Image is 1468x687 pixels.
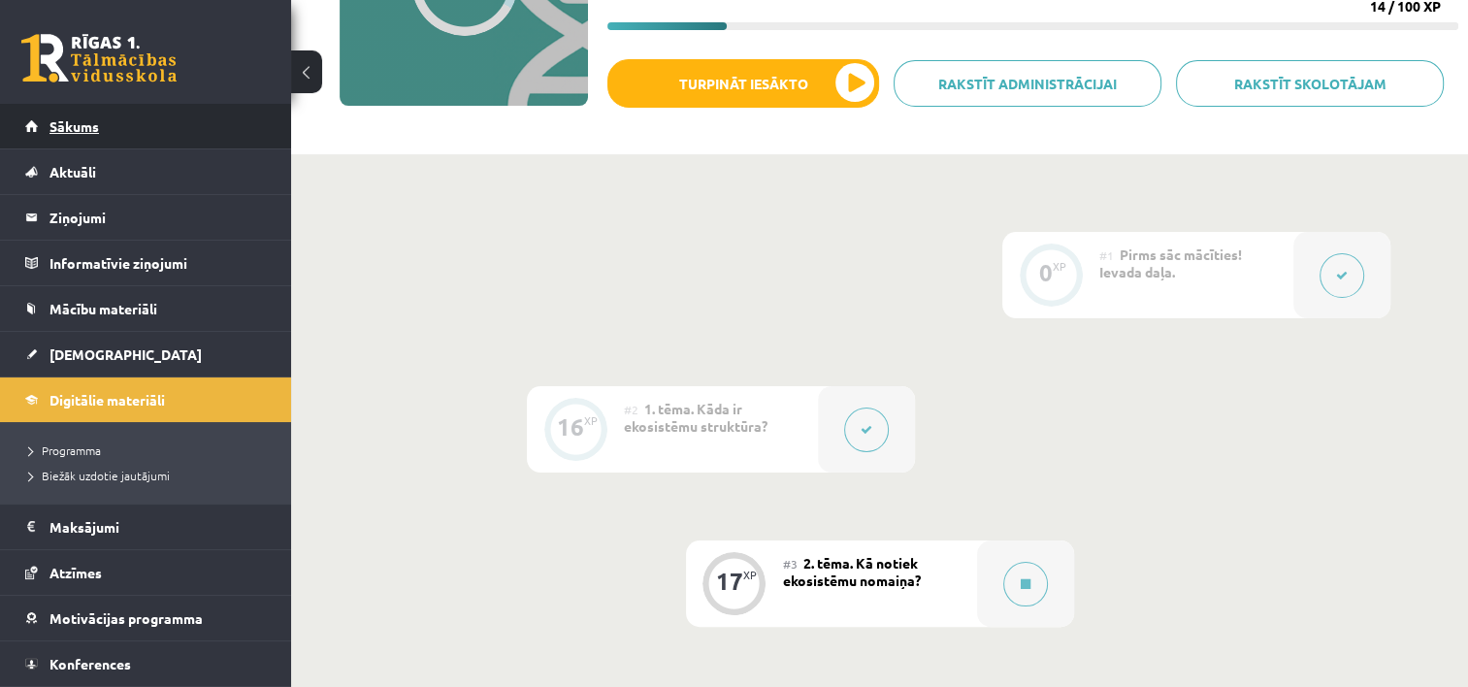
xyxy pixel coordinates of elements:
[49,300,157,317] span: Mācību materiāli
[716,572,743,590] div: 17
[894,60,1161,107] a: Rakstīt administrācijai
[1099,245,1242,280] span: Pirms sāc mācīties! Ievada daļa.
[1039,264,1053,281] div: 0
[49,195,267,240] legend: Ziņojumi
[25,149,267,194] a: Aktuāli
[29,442,272,459] a: Programma
[25,104,267,148] a: Sākums
[49,609,203,627] span: Motivācijas programma
[29,467,272,484] a: Biežāk uzdotie jautājumi
[783,554,921,589] span: 2. tēma. Kā notiek ekosistēmu nomaiņa?
[624,400,767,435] span: 1. tēma. Kāda ir ekosistēmu struktūra?
[29,468,170,483] span: Biežāk uzdotie jautājumi
[49,391,165,409] span: Digitālie materiāli
[1099,247,1114,263] span: #1
[49,564,102,581] span: Atzīmes
[743,570,757,580] div: XP
[25,195,267,240] a: Ziņojumi
[25,332,267,376] a: [DEMOGRAPHIC_DATA]
[25,505,267,549] a: Maksājumi
[1053,261,1066,272] div: XP
[49,241,267,285] legend: Informatīvie ziņojumi
[584,415,598,426] div: XP
[1176,60,1444,107] a: Rakstīt skolotājam
[25,550,267,595] a: Atzīmes
[49,163,96,180] span: Aktuāli
[607,59,879,108] button: Turpināt iesākto
[25,596,267,640] a: Motivācijas programma
[783,556,798,572] span: #3
[29,442,101,458] span: Programma
[557,418,584,436] div: 16
[49,505,267,549] legend: Maksājumi
[49,655,131,672] span: Konferences
[25,641,267,686] a: Konferences
[49,345,202,363] span: [DEMOGRAPHIC_DATA]
[49,117,99,135] span: Sākums
[25,241,267,285] a: Informatīvie ziņojumi
[21,34,177,82] a: Rīgas 1. Tālmācības vidusskola
[624,402,638,417] span: #2
[25,377,267,422] a: Digitālie materiāli
[25,286,267,331] a: Mācību materiāli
